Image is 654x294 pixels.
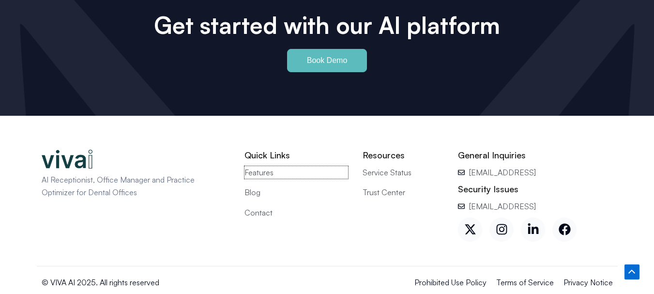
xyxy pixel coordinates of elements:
[244,206,273,219] span: Contact
[244,150,348,161] h2: Quick Links
[496,276,554,289] a: Terms of Service
[244,206,348,219] a: Contact
[363,186,443,199] a: Trust Center
[244,166,274,179] span: Features
[244,166,348,179] a: Features
[467,166,536,179] span: [EMAIL_ADDRESS]
[363,150,443,161] h2: Resources
[244,186,260,199] span: Blog
[244,186,348,199] a: Blog
[42,173,211,199] p: AI Receptionist, Office Manager and Practice Optimizer for Dental Offices
[458,150,612,161] h2: General Inquiries
[42,276,292,289] p: © VIVA AI 2025. All rights reserved
[129,11,526,39] h2: Get started with our Al platform
[467,200,536,213] span: [EMAIL_ADDRESS]
[363,166,411,179] span: Service Status
[458,200,612,213] a: [EMAIL_ADDRESS]
[287,49,367,72] a: Book Demo
[307,57,348,64] span: Book Demo
[458,184,612,195] h2: Security Issues
[414,276,487,289] a: Prohibited Use Policy
[363,186,405,199] span: Trust Center
[563,276,613,289] a: Privacy Notice
[458,166,612,179] a: [EMAIL_ADDRESS]
[363,166,443,179] a: Service Status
